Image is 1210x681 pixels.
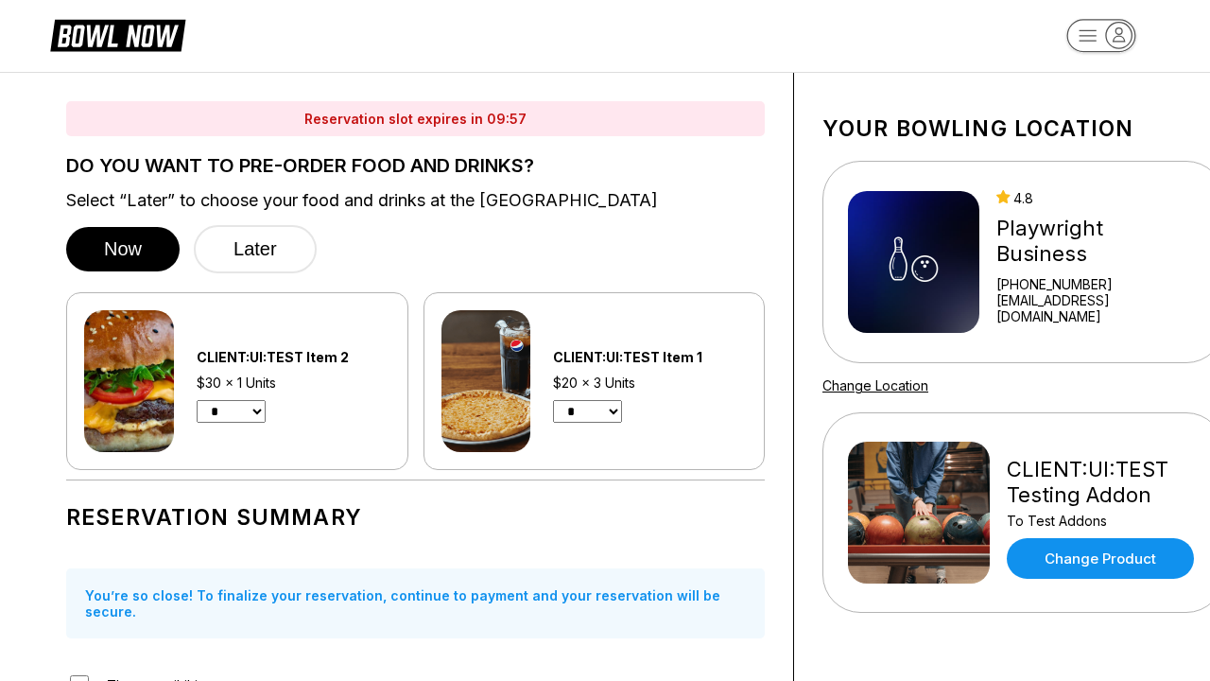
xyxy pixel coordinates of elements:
[66,190,765,211] label: Select “Later” to choose your food and drinks at the [GEOGRAPHIC_DATA]
[996,276,1199,292] div: [PHONE_NUMBER]
[553,349,747,365] div: CLIENT:UI:TEST Item 1
[66,504,765,531] h1: Reservation Summary
[996,292,1199,324] a: [EMAIL_ADDRESS][DOMAIN_NAME]
[1007,513,1199,529] div: To Test Addons
[84,310,174,452] img: CLIENT:UI:TEST Item 2
[66,155,765,176] label: DO YOU WANT TO PRE-ORDER FOOD AND DRINKS?
[197,375,390,391] div: $30 x 1 Units
[66,568,765,638] div: You’re so close! To finalize your reservation, continue to payment and your reservation will be s...
[996,216,1199,267] div: Playwright Business
[848,442,990,584] img: CLIENT:UI:TEST Testing Addon
[66,227,180,271] button: Now
[848,191,979,333] img: Playwright Business
[553,375,747,391] div: $20 x 3 Units
[441,310,531,452] img: CLIENT:UI:TEST Item 1
[1007,457,1199,508] div: CLIENT:UI:TEST Testing Addon
[66,101,765,136] div: Reservation slot expires in 09:57
[197,349,390,365] div: CLIENT:UI:TEST Item 2
[194,225,317,273] button: Later
[996,190,1199,206] div: 4.8
[822,377,928,393] a: Change Location
[1007,538,1194,579] a: Change Product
